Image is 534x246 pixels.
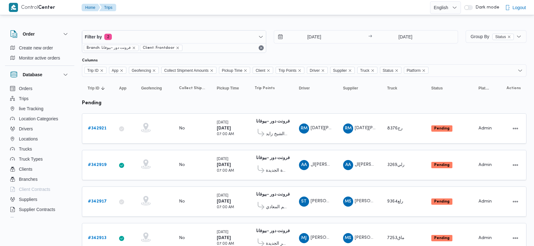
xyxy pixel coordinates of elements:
[387,236,405,240] span: ماق7253
[152,69,156,72] button: Remove Geofencing from selection in this group
[88,198,107,205] a: #342917
[217,194,228,197] small: [DATE]
[217,157,228,161] small: [DATE]
[8,194,72,204] button: Suppliers
[140,45,182,51] span: Client: Frontdoor
[256,119,290,123] b: فرونت دور -بيوفانا
[299,160,309,170] div: Alsaid Ahmad Alsaid Ibrahem
[8,124,72,134] button: Drivers
[217,126,231,130] b: [DATE]
[502,1,529,14] button: Logout
[210,69,214,72] button: Remove Collect Shipment Amounts from selection in this group
[510,197,520,207] button: Actions
[311,236,384,240] span: [PERSON_NAME] [PERSON_NAME]
[217,163,231,167] b: [DATE]
[341,83,378,93] button: Supplier
[343,123,353,134] div: Rmdhan Muhammad Muhammad Abadalamunam
[82,4,100,11] button: Home
[38,5,55,10] b: Center
[299,86,310,91] span: Driver
[19,135,38,143] span: Locations
[88,125,106,132] a: #342921
[429,83,470,93] button: Status
[8,114,72,124] button: Location Categories
[19,125,33,133] span: Drivers
[100,86,106,91] svg: Sorted in descending order
[19,95,29,102] span: Trips
[434,236,450,240] b: Pending
[88,236,106,240] b: # 342913
[8,204,72,215] button: Supplier Contracts
[19,186,50,193] span: Client Contracts
[88,234,106,242] a: #342913
[23,30,35,38] h3: Order
[120,69,123,72] button: Remove App from selection in this group
[10,30,69,38] button: Order
[217,133,234,136] small: 07:00 AM
[19,175,37,183] span: Branches
[143,45,175,51] span: Client: Frontdoor
[217,199,231,203] b: [DATE]
[276,67,304,74] span: Trip Points
[330,67,355,74] span: Supplier
[84,67,106,74] span: Trip ID
[10,71,69,78] button: Database
[431,125,452,132] span: Pending
[217,206,234,209] small: 07:00 AM
[8,164,72,174] button: Clients
[345,197,351,207] span: MS
[345,160,351,170] span: AA
[307,67,328,74] span: Driver
[431,162,452,168] span: Pending
[85,33,102,41] span: Filter by
[19,115,58,123] span: Location Categories
[99,4,116,11] button: Trips
[164,67,209,74] span: Collect Shipment Amounts
[179,235,185,241] div: No
[348,69,352,72] button: Remove Supplier from selection in this group
[434,127,450,130] b: Pending
[8,134,72,144] button: Locations
[8,154,72,164] button: Truck Types
[431,198,452,205] span: Pending
[343,197,353,207] div: Muhammad Slah Abadalltaif Alshrif
[104,34,112,40] span: 2 active filters
[507,35,511,39] button: remove selected entity
[355,163,395,167] span: ال[PERSON_NAME]
[301,123,307,134] span: RM
[19,85,32,92] span: Orders
[82,101,101,106] b: pending
[476,83,492,93] button: Platform
[176,46,180,50] button: remove selected entity
[473,5,499,10] span: Dark mode
[8,174,72,184] button: Branches
[385,83,422,93] button: Truck
[510,160,520,170] button: Actions
[19,145,32,153] span: Trucks
[299,197,309,207] div: Saaid Throt Mahmood Radhwan
[179,199,185,204] div: No
[219,67,250,74] span: Pickup Time
[479,199,492,203] span: Admin
[407,67,421,74] span: Platform
[266,130,288,138] span: قسم الشيخ زايد
[266,203,288,211] span: قسم المعادي
[141,86,162,91] span: Geofencing
[117,83,132,93] button: App
[19,54,60,62] span: Monitor active orders
[355,199,391,203] span: [PERSON_NAME]
[360,67,370,74] span: Truck
[471,34,514,39] span: Group By Status
[278,67,296,74] span: Trip Points
[357,67,377,74] span: Truck
[19,105,43,112] span: live Tracking
[217,169,234,173] small: 07:00 AM
[19,206,55,213] span: Supplier Contracts
[222,67,242,74] span: Pickup Time
[479,126,492,130] span: Admin
[87,67,99,74] span: Trip ID
[88,86,99,91] span: Trip ID; Sorted in descending order
[404,67,429,74] span: Platform
[82,58,98,63] label: Columns
[255,86,275,91] span: Trip Points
